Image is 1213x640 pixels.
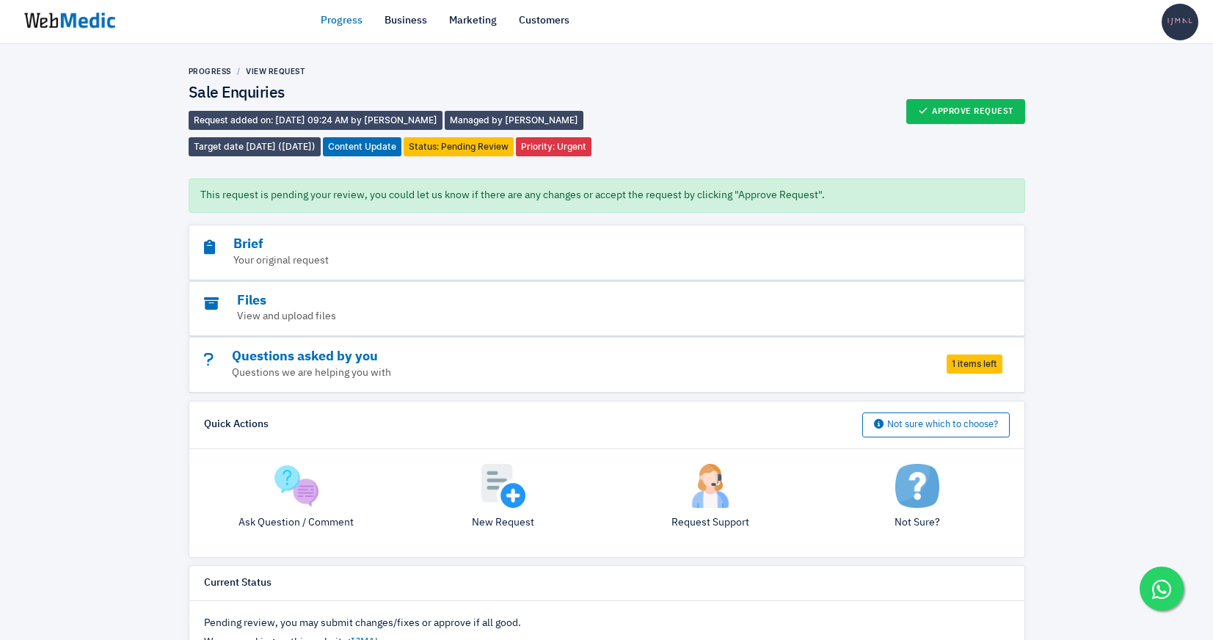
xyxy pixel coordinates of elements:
span: Target date [DATE] ([DATE]) [189,137,321,156]
img: question.png [274,464,318,508]
p: View and upload files [204,309,929,324]
img: add.png [481,464,525,508]
p: Pending review, you may submit changes/fixes or approve if all good. [204,616,1010,631]
a: Customers [519,13,569,29]
a: View Request [246,67,305,76]
span: Managed by [PERSON_NAME] [445,111,583,130]
p: New Request [411,515,596,531]
span: Status: Pending Review [404,137,514,156]
h3: Questions asked by you [204,349,929,366]
a: Progress [189,67,231,76]
p: Questions we are helping you with [204,366,929,381]
span: 1 items left [947,354,1002,374]
nav: breadcrumb [189,66,607,77]
img: support.png [688,464,732,508]
a: Progress [321,13,363,29]
p: Your original request [204,253,929,269]
span: Priority: Urgent [516,137,591,156]
img: not-sure.png [895,464,939,508]
a: Business [385,13,427,29]
span: Request added on: [DATE] 09:24 AM by [PERSON_NAME] [189,111,442,130]
h6: Quick Actions [204,418,269,432]
div: This request is pending your review, you could let us know if there are any changes or accept the... [189,178,1025,213]
span: Content Update [323,137,401,156]
h3: Files [204,293,929,310]
p: Ask Question / Comment [204,515,389,531]
a: Marketing [449,13,497,29]
h4: Sale Enquiries [189,84,607,103]
button: Not sure which to choose? [862,412,1010,437]
p: Not Sure? [825,515,1010,531]
p: Request Support [618,515,803,531]
button: Approve Request [906,99,1025,124]
h6: Current Status [204,577,272,590]
h3: Brief [204,236,929,253]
